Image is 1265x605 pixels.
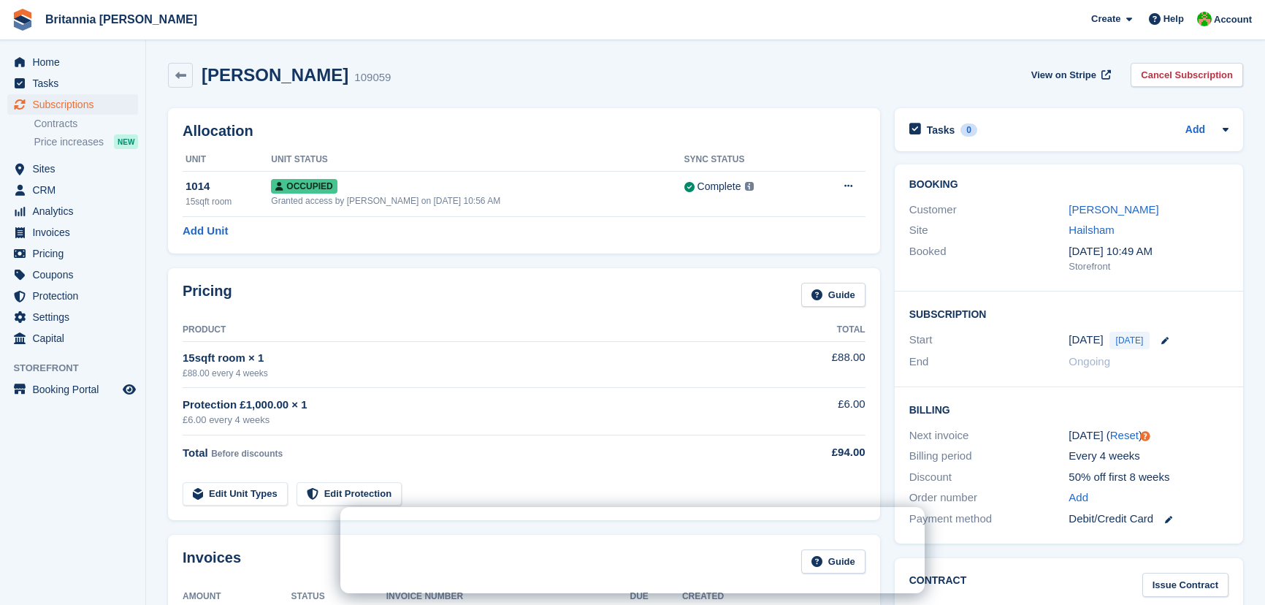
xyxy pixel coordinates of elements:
[909,354,1069,370] div: End
[1214,12,1252,27] span: Account
[211,449,283,459] span: Before discounts
[909,427,1069,444] div: Next invoice
[183,367,775,380] div: £88.00 every 4 weeks
[909,222,1069,239] div: Site
[775,341,865,387] td: £88.00
[909,402,1228,416] h2: Billing
[183,148,271,172] th: Unit
[7,328,138,349] a: menu
[1069,332,1103,349] time: 2025-09-19 00:00:00 UTC
[909,243,1069,274] div: Booked
[32,243,120,264] span: Pricing
[1025,63,1114,87] a: View on Stripe
[1185,122,1205,139] a: Add
[340,507,925,593] iframe: Intercom live chat banner
[1110,429,1139,441] a: Reset
[1069,448,1228,465] div: Every 4 weeks
[32,265,120,285] span: Coupons
[1091,12,1120,26] span: Create
[183,413,775,427] div: £6.00 every 4 weeks
[7,52,138,72] a: menu
[32,201,120,221] span: Analytics
[1069,511,1228,528] div: Debit/Credit Card
[183,350,775,367] div: 15sqft room × 1
[7,265,138,285] a: menu
[32,94,120,115] span: Subscriptions
[1109,332,1150,349] span: [DATE]
[183,482,288,506] a: Edit Unit Types
[32,286,120,306] span: Protection
[1163,12,1184,26] span: Help
[183,123,865,140] h2: Allocation
[32,222,120,243] span: Invoices
[1069,203,1158,216] a: [PERSON_NAME]
[1139,430,1152,443] div: Tooltip anchor
[32,328,120,349] span: Capital
[183,446,208,459] span: Total
[297,482,402,506] a: Edit Protection
[1069,355,1110,368] span: Ongoing
[909,469,1069,486] div: Discount
[183,283,232,307] h2: Pricing
[7,286,138,306] a: menu
[1069,427,1228,444] div: [DATE] ( )
[1069,469,1228,486] div: 50% off first 8 weeks
[1069,243,1228,260] div: [DATE] 10:49 AM
[1069,259,1228,274] div: Storefront
[745,182,754,191] img: icon-info-grey-7440780725fd019a000dd9b08b2336e03edf1995a4989e88bcd33f0948082b44.svg
[684,148,811,172] th: Sync Status
[32,73,120,94] span: Tasks
[909,511,1069,528] div: Payment method
[186,178,271,195] div: 1014
[12,9,34,31] img: stora-icon-8386f47178a22dfd0bd8f6a31ec36ba5ce8667c1dd55bd0f319d3a0aa187defe.svg
[1069,490,1088,506] a: Add
[7,159,138,179] a: menu
[183,549,241,574] h2: Invoices
[775,444,865,461] div: £94.00
[354,69,391,86] div: 109059
[7,243,138,264] a: menu
[698,179,741,194] div: Complete
[186,195,271,208] div: 15sqft room
[202,65,348,85] h2: [PERSON_NAME]
[1142,573,1228,597] a: Issue Contract
[801,283,865,307] a: Guide
[960,123,977,137] div: 0
[909,332,1069,349] div: Start
[32,159,120,179] span: Sites
[909,490,1069,506] div: Order number
[7,222,138,243] a: menu
[7,94,138,115] a: menu
[13,361,145,376] span: Storefront
[909,306,1228,321] h2: Subscription
[271,179,337,194] span: Occupied
[7,307,138,327] a: menu
[39,7,203,31] a: Britannia [PERSON_NAME]
[909,202,1069,218] div: Customer
[114,134,138,149] div: NEW
[927,123,955,137] h2: Tasks
[1069,224,1115,236] a: Hailsham
[775,388,865,435] td: £6.00
[34,117,138,131] a: Contracts
[32,379,120,400] span: Booking Portal
[1131,63,1243,87] a: Cancel Subscription
[7,379,138,400] a: menu
[909,573,967,597] h2: Contract
[34,134,138,150] a: Price increases NEW
[121,381,138,398] a: Preview store
[34,135,104,149] span: Price increases
[7,201,138,221] a: menu
[183,397,775,414] div: Protection £1,000.00 × 1
[271,148,684,172] th: Unit Status
[909,448,1069,465] div: Billing period
[32,52,120,72] span: Home
[7,180,138,200] a: menu
[183,223,228,240] a: Add Unit
[909,179,1228,191] h2: Booking
[7,73,138,94] a: menu
[183,319,775,342] th: Product
[32,307,120,327] span: Settings
[271,194,684,208] div: Granted access by [PERSON_NAME] on [DATE] 10:56 AM
[32,180,120,200] span: CRM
